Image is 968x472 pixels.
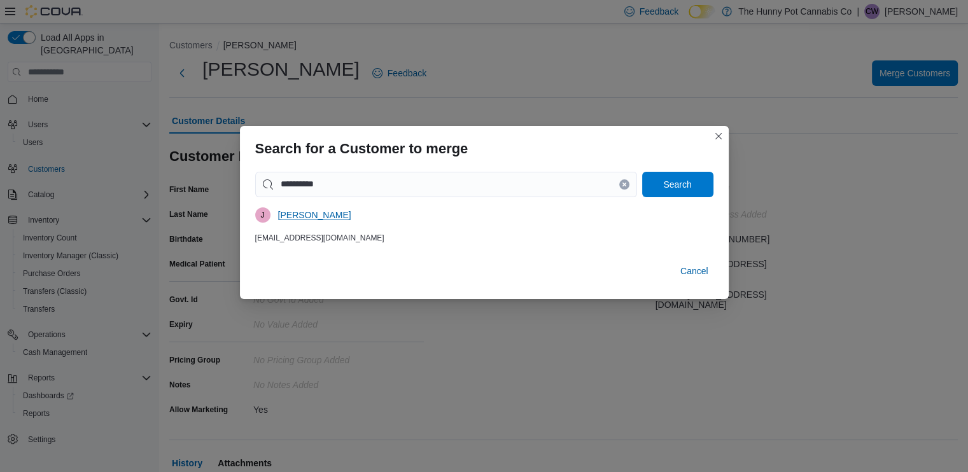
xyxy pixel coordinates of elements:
div: John [255,207,270,223]
button: Clear input [619,179,629,190]
div: [EMAIL_ADDRESS][DOMAIN_NAME] [255,233,713,243]
button: [PERSON_NAME] [273,202,356,228]
span: [PERSON_NAME] [278,209,351,221]
button: Cancel [675,258,713,284]
span: Cancel [680,265,708,277]
h3: Search for a Customer to merge [255,141,468,156]
button: Search [642,172,713,197]
span: Search [663,178,691,191]
button: Closes this modal window [711,128,726,144]
span: J [261,207,265,223]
